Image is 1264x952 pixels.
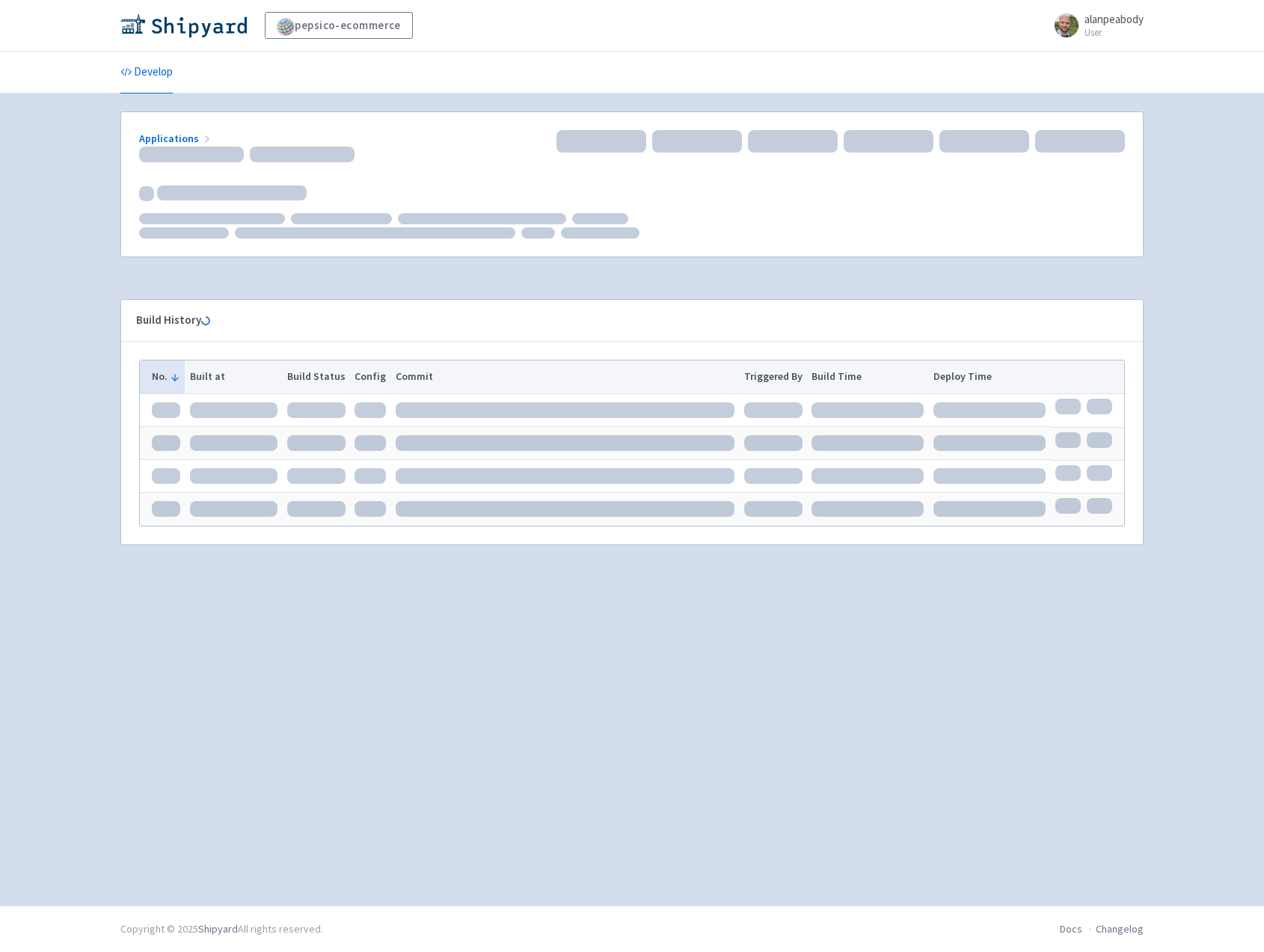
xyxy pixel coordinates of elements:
[185,360,282,393] th: Built at
[136,312,1104,329] div: Build History
[1060,922,1082,936] a: Docs
[152,369,180,384] button: No.
[1084,28,1144,37] small: User
[282,360,350,393] th: Build Status
[120,52,173,93] a: Develop
[929,360,1051,393] th: Deploy Time
[1084,12,1144,26] span: alanpeabody
[739,360,807,393] th: Triggered By
[1046,13,1144,37] a: alanpeabody User
[1096,922,1144,936] a: Changelog
[807,360,929,393] th: Build Time
[120,13,247,37] img: Shipyard logo
[139,132,213,145] a: Applications
[198,922,238,936] a: Shipyard
[120,921,323,937] div: Copyright © 2025 All rights reserved.
[391,360,740,393] th: Commit
[350,360,391,393] th: Config
[265,12,413,39] a: pepsico-ecommerce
